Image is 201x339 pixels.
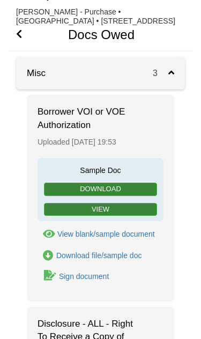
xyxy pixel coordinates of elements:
[57,230,155,238] div: View blank/sample document
[16,68,46,78] a: Misc
[59,272,109,281] div: Sign document
[16,7,185,26] div: [PERSON_NAME] - Purchase • [GEOGRAPHIC_DATA] • [STREET_ADDRESS]
[38,229,155,240] button: View Borrower VOI or VOE Authorization
[153,69,168,78] span: 3
[8,18,181,51] h1: Docs Owed
[43,163,158,176] span: Sample Doc
[56,251,142,260] div: Download file/sample doc
[44,203,157,216] a: View
[38,269,110,283] a: Sign Form
[44,183,157,196] a: Download
[38,106,145,132] span: Borrower VOI or VOE Authorization
[38,132,163,153] div: Uploaded [DATE] 19:53
[16,18,22,51] a: Go Back
[38,250,142,261] a: Download Borrower VOI or VOE Authorization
